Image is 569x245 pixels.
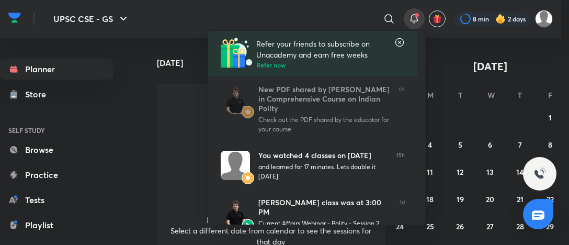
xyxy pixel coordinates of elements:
div: [PERSON_NAME] class was at 3:00 PM [258,198,391,217]
p: Refer your friends to subscribe on Unacademy and earn free weeks [256,38,394,60]
div: Current Affairs Webinar - Polity - Session 2 [258,219,391,228]
h6: Refer now [256,60,394,70]
a: AvatarAvatarYou watched 4 classes on [DATE]and learned for 17 minutes. Lets double it [DATE]!15h [208,142,417,190]
img: Avatar [242,106,254,118]
div: and learned for 17 minutes. Lets double it [DATE]! [258,162,388,181]
img: Avatar [221,151,250,180]
span: 6h [399,85,405,134]
div: Check out the PDF shared by the educator for your course [258,115,390,134]
img: Referral [221,37,252,69]
img: Avatar [242,219,254,231]
img: Avatar [242,172,254,184]
img: Avatar [221,198,250,227]
a: AvatarAvatar[PERSON_NAME] class was at 3:00 PMCurrent Affairs Webinar - Polity - Session 21d [208,190,417,237]
span: 1d [400,198,405,228]
span: 15h [396,151,405,181]
img: Avatar [221,85,250,114]
a: AvatarAvatarNew PDF shared by [PERSON_NAME] in Comprehensive Course on Indian PolityCheck out the... [208,76,417,142]
div: New PDF shared by [PERSON_NAME] in Comprehensive Course on Indian Polity [258,85,390,113]
div: You watched 4 classes on [DATE] [258,151,388,160]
